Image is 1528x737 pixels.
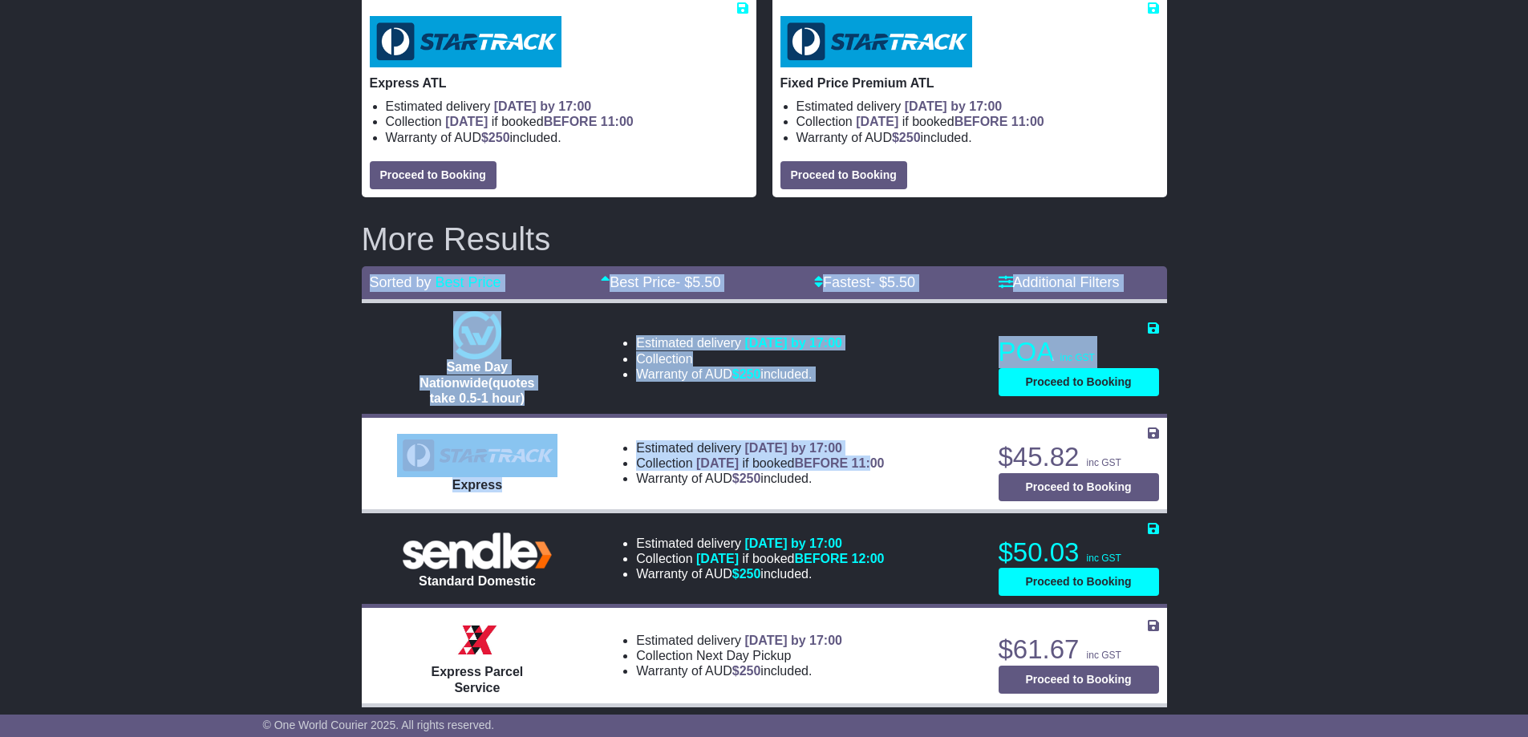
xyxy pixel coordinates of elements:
[636,648,842,663] li: Collection
[370,16,561,67] img: StarTrack: Express ATL
[636,335,842,350] li: Estimated delivery
[601,274,720,290] a: Best Price- $5.50
[899,131,921,144] span: 250
[780,75,1159,91] p: Fixed Price Premium ATL
[675,274,720,290] span: - $
[453,616,501,664] img: Border Express: Express Parcel Service
[696,456,739,470] span: [DATE]
[445,115,488,128] span: [DATE]
[452,478,502,492] span: Express
[856,115,898,128] span: [DATE]
[636,633,842,648] li: Estimated delivery
[999,666,1159,694] button: Proceed to Booking
[732,367,761,381] span: $
[696,552,884,565] span: if booked
[1087,457,1121,468] span: inc GST
[636,456,884,471] li: Collection
[386,99,748,114] li: Estimated delivery
[999,441,1159,473] p: $45.82
[419,574,536,588] span: Standard Domestic
[999,274,1120,290] a: Additional Filters
[999,634,1159,666] p: $61.67
[1087,553,1121,564] span: inc GST
[494,99,592,113] span: [DATE] by 17:00
[636,366,842,382] li: Warranty of AUD included.
[892,131,921,144] span: $
[636,471,884,486] li: Warranty of AUD included.
[481,131,510,144] span: $
[419,360,534,404] span: Same Day Nationwide(quotes take 0.5-1 hour)
[488,131,510,144] span: 250
[445,115,633,128] span: if booked
[370,161,496,189] button: Proceed to Booking
[856,115,1044,128] span: if booked
[1087,650,1121,661] span: inc GST
[636,566,884,581] li: Warranty of AUD included.
[432,665,524,694] span: Express Parcel Service
[794,456,848,470] span: BEFORE
[1011,115,1044,128] span: 11:00
[386,130,748,145] li: Warranty of AUD included.
[696,552,739,565] span: [DATE]
[544,115,598,128] span: BEFORE
[796,114,1159,129] li: Collection
[370,75,748,91] p: Express ATL
[732,567,761,581] span: $
[852,456,885,470] span: 11:00
[999,568,1159,596] button: Proceed to Booking
[636,440,884,456] li: Estimated delivery
[744,634,842,647] span: [DATE] by 17:00
[814,274,915,290] a: Fastest- $5.50
[732,664,761,678] span: $
[636,351,842,366] li: Collection
[696,456,884,470] span: if booked
[636,551,884,566] li: Collection
[999,537,1159,569] p: $50.03
[732,472,761,485] span: $
[905,99,1003,113] span: [DATE] by 17:00
[740,367,761,381] span: 250
[740,567,761,581] span: 250
[370,274,432,290] span: Sorted by
[999,336,1159,368] p: POA
[636,663,842,678] li: Warranty of AUD included.
[780,161,907,189] button: Proceed to Booking
[852,552,885,565] span: 12:00
[780,16,972,67] img: StarTrack: Fixed Price Premium ATL
[796,99,1159,114] li: Estimated delivery
[436,274,501,290] a: Best Price
[999,368,1159,396] button: Proceed to Booking
[692,274,720,290] span: 5.50
[740,472,761,485] span: 250
[601,115,634,128] span: 11:00
[696,649,791,662] span: Next Day Pickup
[744,441,842,455] span: [DATE] by 17:00
[954,115,1008,128] span: BEFORE
[397,434,557,477] img: StarTrack: Express
[744,537,842,550] span: [DATE] by 17:00
[794,552,848,565] span: BEFORE
[740,664,761,678] span: 250
[1060,352,1095,363] span: inc GST
[386,114,748,129] li: Collection
[887,274,915,290] span: 5.50
[796,130,1159,145] li: Warranty of AUD included.
[636,536,884,551] li: Estimated delivery
[999,473,1159,501] button: Proceed to Booking
[870,274,915,290] span: - $
[453,311,501,359] img: One World Courier: Same Day Nationwide(quotes take 0.5-1 hour)
[397,528,557,573] img: Sendle: Standard Domestic
[362,221,1167,257] h2: More Results
[744,336,842,350] span: [DATE] by 17:00
[263,719,495,731] span: © One World Courier 2025. All rights reserved.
